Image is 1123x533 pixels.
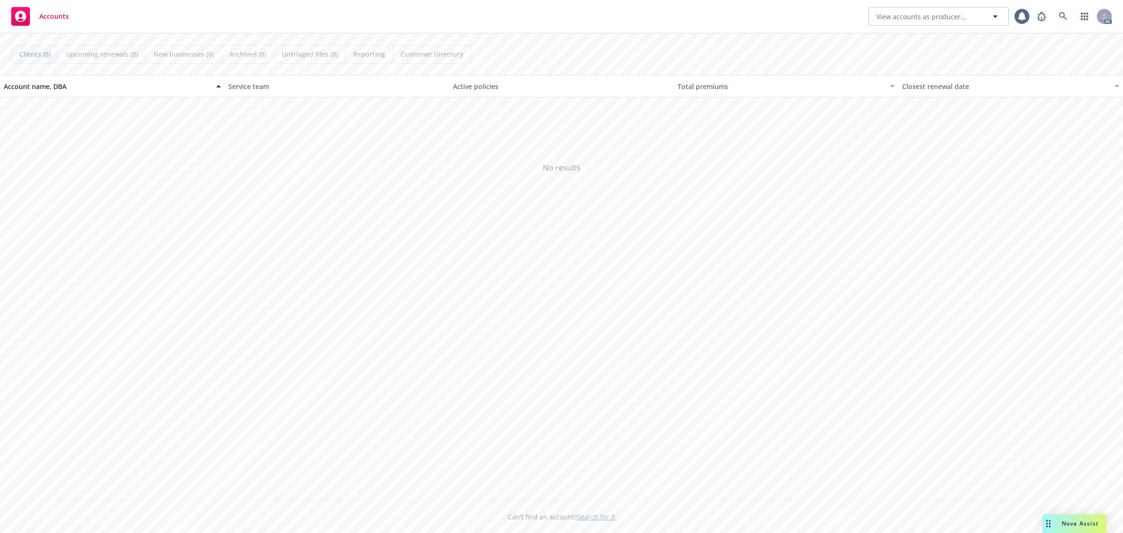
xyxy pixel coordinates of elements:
[868,7,1009,26] button: View accounts as producer...
[1054,7,1072,26] a: Search
[678,81,884,91] div: Total premiums
[902,81,1109,91] div: Closest renewal date
[153,49,214,59] span: New businesses (0)
[19,49,51,59] span: Clients (0)
[39,13,69,20] span: Accounts
[449,75,674,97] button: Active policies
[674,75,898,97] button: Total premiums
[453,81,670,91] div: Active policies
[1062,519,1099,527] span: Nova Assist
[229,49,266,59] span: Archived (0)
[1032,7,1051,26] a: Report a Bug
[508,512,615,522] span: Can't find an account?
[353,49,385,59] span: Reporting
[401,49,464,59] span: Customer Directory
[7,3,73,30] a: Accounts
[876,12,966,22] span: View accounts as producer...
[66,49,138,59] span: Upcoming renewals (0)
[225,75,449,97] button: Service team
[4,81,211,91] div: Account name, DBA
[577,512,615,521] a: Search for it
[1043,514,1106,533] button: Nova Assist
[228,81,445,91] div: Service team
[282,49,338,59] span: Untriaged files (0)
[898,75,1123,97] button: Closest renewal date
[1043,514,1054,533] div: Drag to move
[1075,7,1094,26] a: Switch app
